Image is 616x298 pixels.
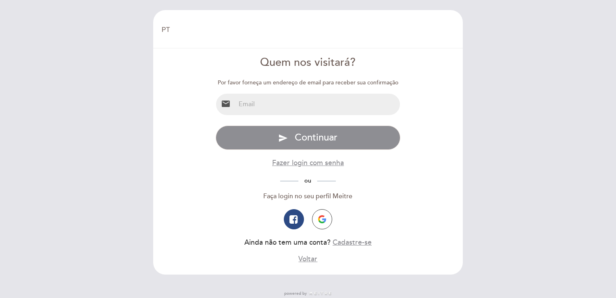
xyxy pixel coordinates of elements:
[244,238,331,247] span: Ainda não tem uma conta?
[216,126,401,150] button: send Continuar
[284,291,332,296] a: powered by
[278,133,288,143] i: send
[216,79,401,87] div: Por favor forneça um endereço de email para receber sua confirmação
[216,55,401,71] div: Quem nos visitará?
[216,192,401,201] div: Faça login no seu perfil Meitre
[272,158,344,168] button: Fazer login com senha
[221,99,231,109] i: email
[318,215,326,223] img: icon-google.png
[333,237,372,248] button: Cadastre-se
[295,132,337,143] span: Continuar
[235,94,400,115] input: Email
[298,177,317,184] span: ou
[309,292,332,296] img: MEITRE
[298,254,317,264] button: Voltar
[284,291,307,296] span: powered by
